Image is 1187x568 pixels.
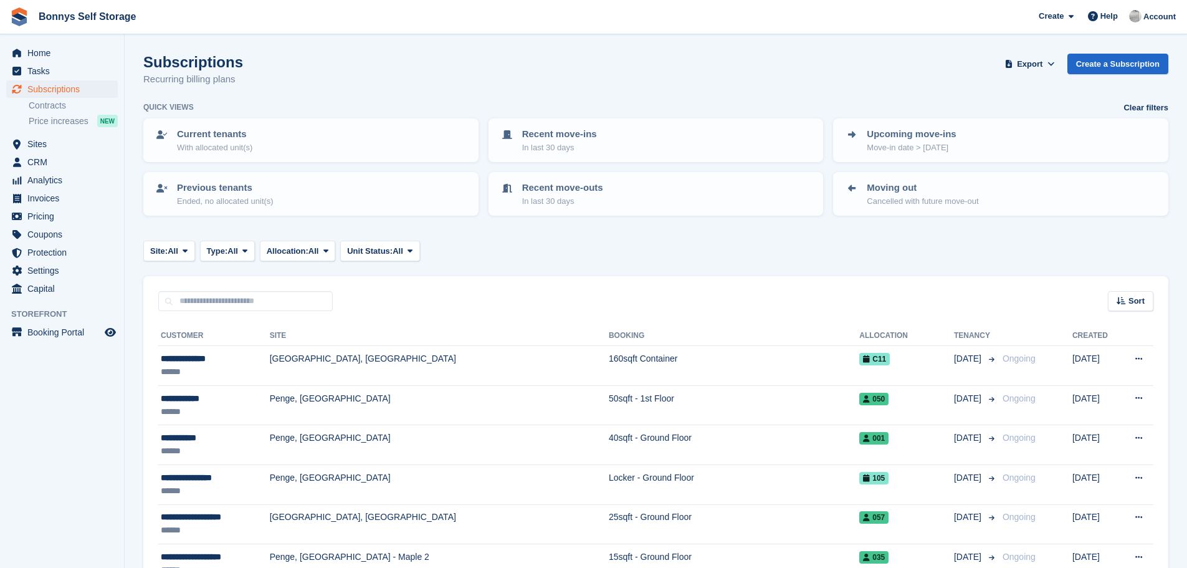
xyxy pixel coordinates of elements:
[97,115,118,127] div: NEW
[270,326,609,346] th: Site
[143,54,243,70] h1: Subscriptions
[1128,295,1145,307] span: Sort
[522,142,597,154] p: In last 30 days
[954,511,984,524] span: [DATE]
[954,392,984,405] span: [DATE]
[522,195,603,208] p: In last 30 days
[1072,425,1119,465] td: [DATE]
[34,6,141,27] a: Bonnys Self Storage
[1129,10,1142,22] img: James Bonny
[490,120,822,161] a: Recent move-ins In last 30 days
[27,208,102,225] span: Pricing
[1143,11,1176,23] span: Account
[859,353,890,365] span: C11
[1003,54,1057,74] button: Export
[1003,393,1036,403] span: Ongoing
[29,115,88,127] span: Price increases
[6,153,118,171] a: menu
[954,551,984,564] span: [DATE]
[1003,473,1036,483] span: Ongoing
[200,241,255,261] button: Type: All
[1039,10,1064,22] span: Create
[954,326,998,346] th: Tenancy
[859,472,889,484] span: 105
[834,173,1167,214] a: Moving out Cancelled with future move-out
[522,127,597,142] p: Recent move-ins
[6,135,118,153] a: menu
[27,262,102,279] span: Settings
[267,245,308,258] span: Allocation:
[6,244,118,261] a: menu
[177,181,274,195] p: Previous tenants
[490,173,822,214] a: Recent move-outs In last 30 days
[6,280,118,297] a: menu
[207,245,228,258] span: Type:
[158,326,270,346] th: Customer
[270,504,609,544] td: [GEOGRAPHIC_DATA], [GEOGRAPHIC_DATA]
[1003,512,1036,522] span: Ongoing
[6,262,118,279] a: menu
[859,393,889,405] span: 050
[270,465,609,504] td: Penge, [GEOGRAPHIC_DATA]
[954,352,984,365] span: [DATE]
[859,326,954,346] th: Allocation
[867,195,978,208] p: Cancelled with future move-out
[143,241,195,261] button: Site: All
[11,308,124,320] span: Storefront
[522,181,603,195] p: Recent move-outs
[1072,326,1119,346] th: Created
[177,127,252,142] p: Current tenants
[6,190,118,207] a: menu
[260,241,336,261] button: Allocation: All
[270,385,609,425] td: Penge, [GEOGRAPHIC_DATA]
[145,120,477,161] a: Current tenants With allocated unit(s)
[150,245,168,258] span: Site:
[859,551,889,564] span: 035
[6,44,118,62] a: menu
[1003,354,1036,363] span: Ongoing
[27,153,102,171] span: CRM
[27,244,102,261] span: Protection
[609,465,859,504] td: Locker - Ground Floor
[954,471,984,484] span: [DATE]
[29,100,118,112] a: Contracts
[1100,10,1118,22] span: Help
[6,208,118,225] a: menu
[6,80,118,98] a: menu
[227,245,238,258] span: All
[1067,54,1168,74] a: Create a Subscription
[27,171,102,189] span: Analytics
[177,195,274,208] p: Ended, no allocated unit(s)
[1072,385,1119,425] td: [DATE]
[1072,504,1119,544] td: [DATE]
[609,425,859,465] td: 40sqft - Ground Floor
[1003,433,1036,443] span: Ongoing
[27,324,102,341] span: Booking Portal
[10,7,29,26] img: stora-icon-8386f47178a22dfd0bd8f6a31ec36ba5ce8667c1dd55bd0f319d3a0aa187defe.svg
[27,44,102,62] span: Home
[27,190,102,207] span: Invoices
[29,114,118,128] a: Price increases NEW
[859,511,889,524] span: 057
[103,325,118,340] a: Preview store
[609,504,859,544] td: 25sqft - Ground Floor
[1072,346,1119,386] td: [DATE]
[859,432,889,445] span: 001
[1017,58,1042,70] span: Export
[340,241,419,261] button: Unit Status: All
[609,326,859,346] th: Booking
[347,245,393,258] span: Unit Status:
[145,173,477,214] a: Previous tenants Ended, no allocated unit(s)
[308,245,319,258] span: All
[6,171,118,189] a: menu
[270,346,609,386] td: [GEOGRAPHIC_DATA], [GEOGRAPHIC_DATA]
[27,80,102,98] span: Subscriptions
[6,226,118,243] a: menu
[143,72,243,87] p: Recurring billing plans
[393,245,403,258] span: All
[609,346,859,386] td: 160sqft Container
[6,324,118,341] a: menu
[143,102,194,113] h6: Quick views
[1072,465,1119,504] td: [DATE]
[177,142,252,154] p: With allocated unit(s)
